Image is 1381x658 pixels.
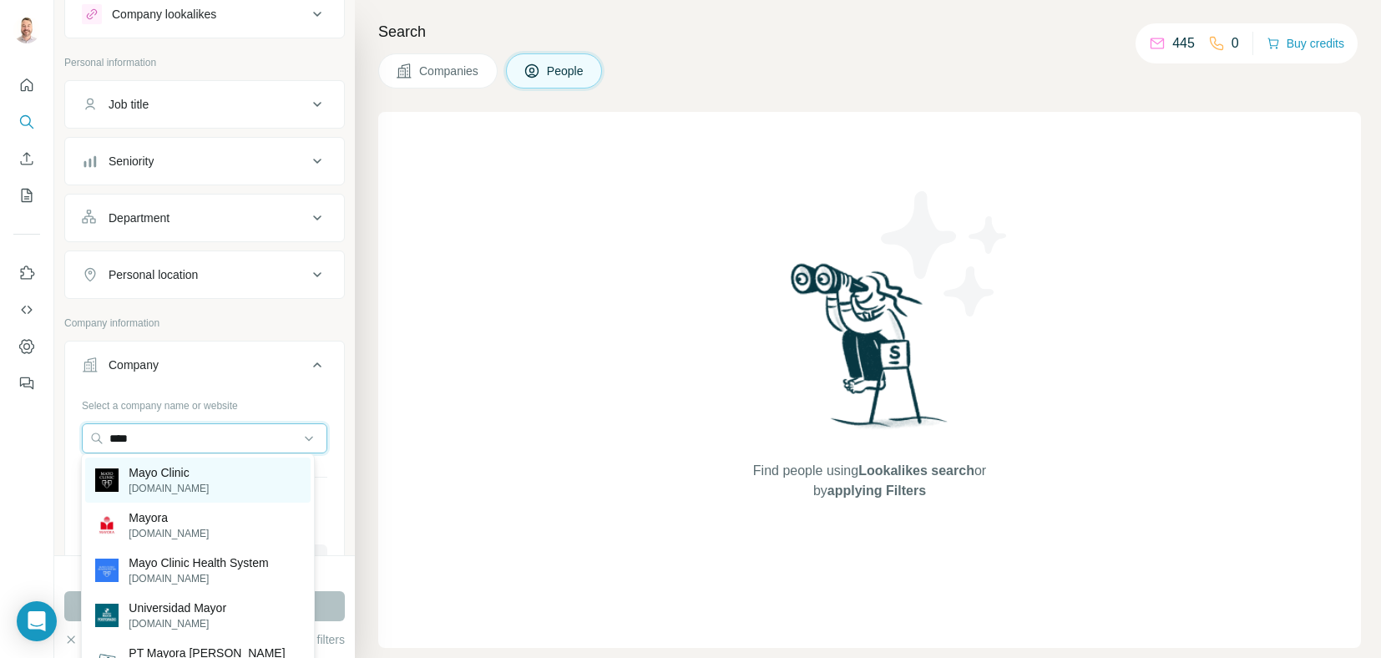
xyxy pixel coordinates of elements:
[65,141,344,181] button: Seniority
[109,357,159,373] div: Company
[783,259,957,445] img: Surfe Illustration - Woman searching with binoculars
[1232,33,1239,53] p: 0
[378,20,1361,43] h4: Search
[65,255,344,295] button: Personal location
[858,463,974,478] span: Lookalikes search
[13,144,40,174] button: Enrich CSV
[64,55,345,70] p: Personal information
[419,63,480,79] span: Companies
[870,179,1020,329] img: Surfe Illustration - Stars
[109,96,149,113] div: Job title
[13,295,40,325] button: Use Surfe API
[95,514,119,537] img: Mayora
[13,17,40,43] img: Avatar
[129,554,268,571] p: Mayo Clinic Health System
[109,153,154,170] div: Seniority
[129,509,209,526] p: Mayora
[129,481,209,496] p: [DOMAIN_NAME]
[82,392,327,413] div: Select a company name or website
[13,368,40,398] button: Feedback
[65,345,344,392] button: Company
[95,559,119,582] img: Mayo Clinic Health System
[13,180,40,210] button: My lists
[129,571,268,586] p: [DOMAIN_NAME]
[129,464,209,481] p: Mayo Clinic
[129,600,226,616] p: Universidad Mayor
[17,601,57,641] div: Open Intercom Messenger
[129,616,226,631] p: [DOMAIN_NAME]
[1172,33,1195,53] p: 445
[13,70,40,100] button: Quick start
[13,107,40,137] button: Search
[1267,32,1344,55] button: Buy credits
[827,483,926,498] span: applying Filters
[13,332,40,362] button: Dashboard
[95,468,119,492] img: Mayo Clinic
[13,258,40,288] button: Use Surfe on LinkedIn
[736,461,1003,501] span: Find people using or by
[65,198,344,238] button: Department
[112,6,216,23] div: Company lookalikes
[65,84,344,124] button: Job title
[64,316,345,331] p: Company information
[109,210,169,226] div: Department
[64,631,112,648] button: Clear
[129,526,209,541] p: [DOMAIN_NAME]
[109,266,198,283] div: Personal location
[95,604,119,627] img: Universidad Mayor
[547,63,585,79] span: People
